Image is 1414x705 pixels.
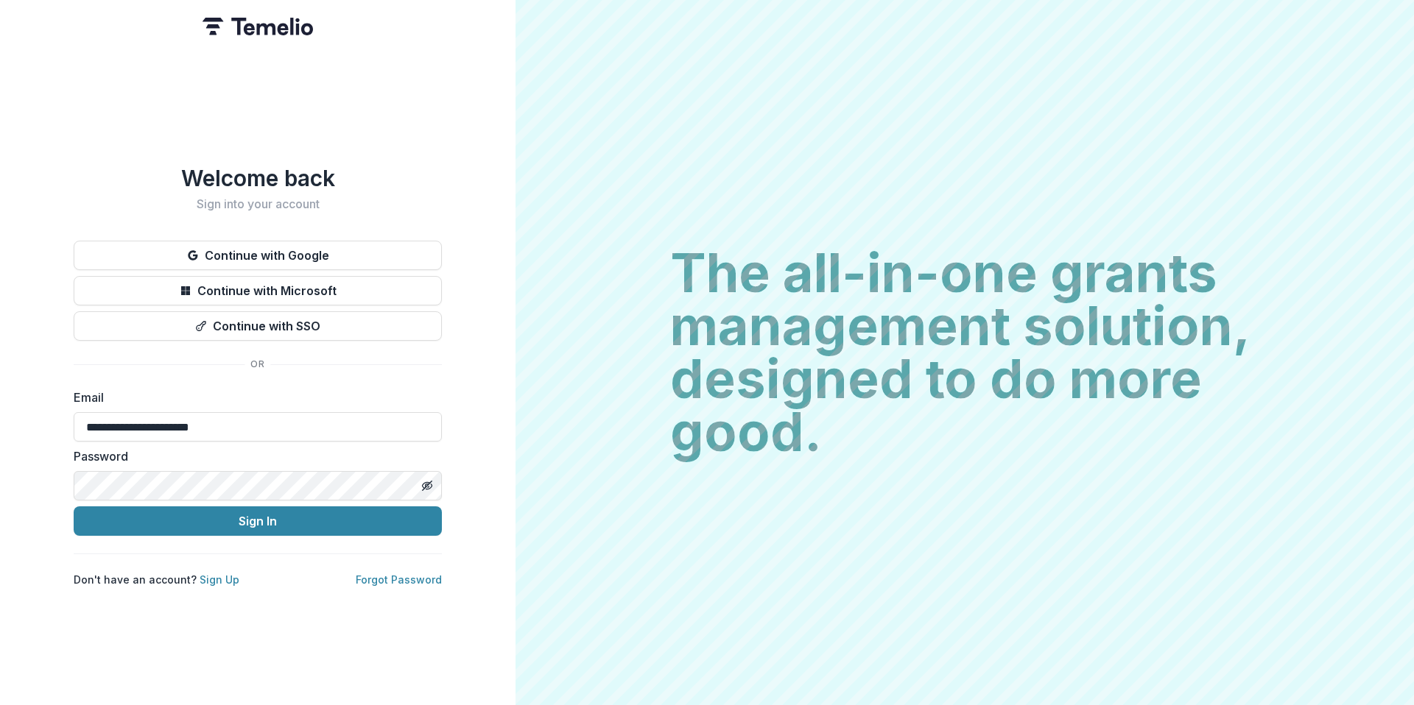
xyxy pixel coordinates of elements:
a: Forgot Password [356,573,442,586]
h2: Sign into your account [74,197,442,211]
label: Email [74,389,433,406]
button: Toggle password visibility [415,474,439,497]
p: Don't have an account? [74,572,239,587]
a: Sign Up [200,573,239,586]
button: Sign In [74,506,442,536]
button: Continue with Google [74,241,442,270]
button: Continue with Microsoft [74,276,442,305]
h1: Welcome back [74,165,442,191]
label: Password [74,447,433,465]
button: Continue with SSO [74,311,442,341]
img: Temelio [203,18,313,35]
